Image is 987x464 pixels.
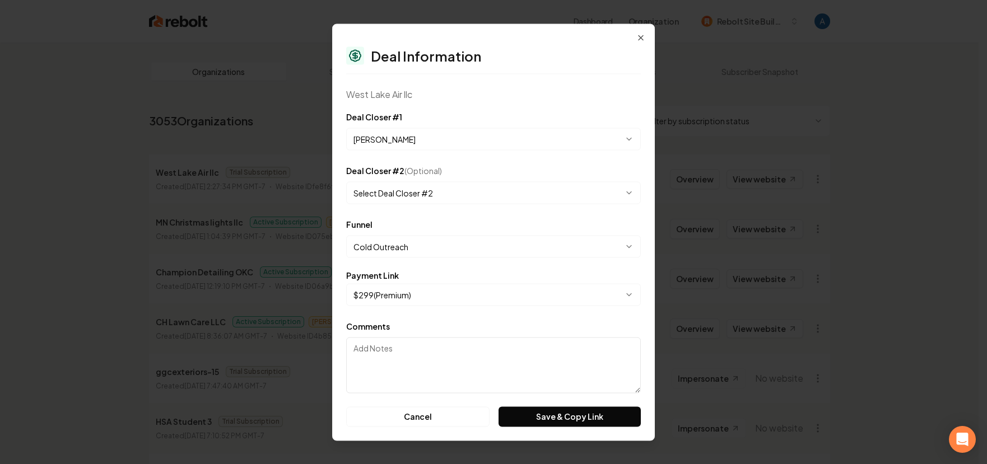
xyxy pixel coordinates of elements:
label: Funnel [346,219,373,229]
label: Payment Link [346,271,399,279]
span: (Optional) [404,165,442,175]
button: Save & Copy Link [499,406,641,426]
label: Deal Closer #1 [346,111,402,121]
h2: Deal Information [371,49,481,62]
div: West Lake Air llc [346,87,641,101]
button: Cancel [346,406,490,426]
label: Deal Closer #2 [346,165,442,175]
label: Comments [346,321,390,331]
